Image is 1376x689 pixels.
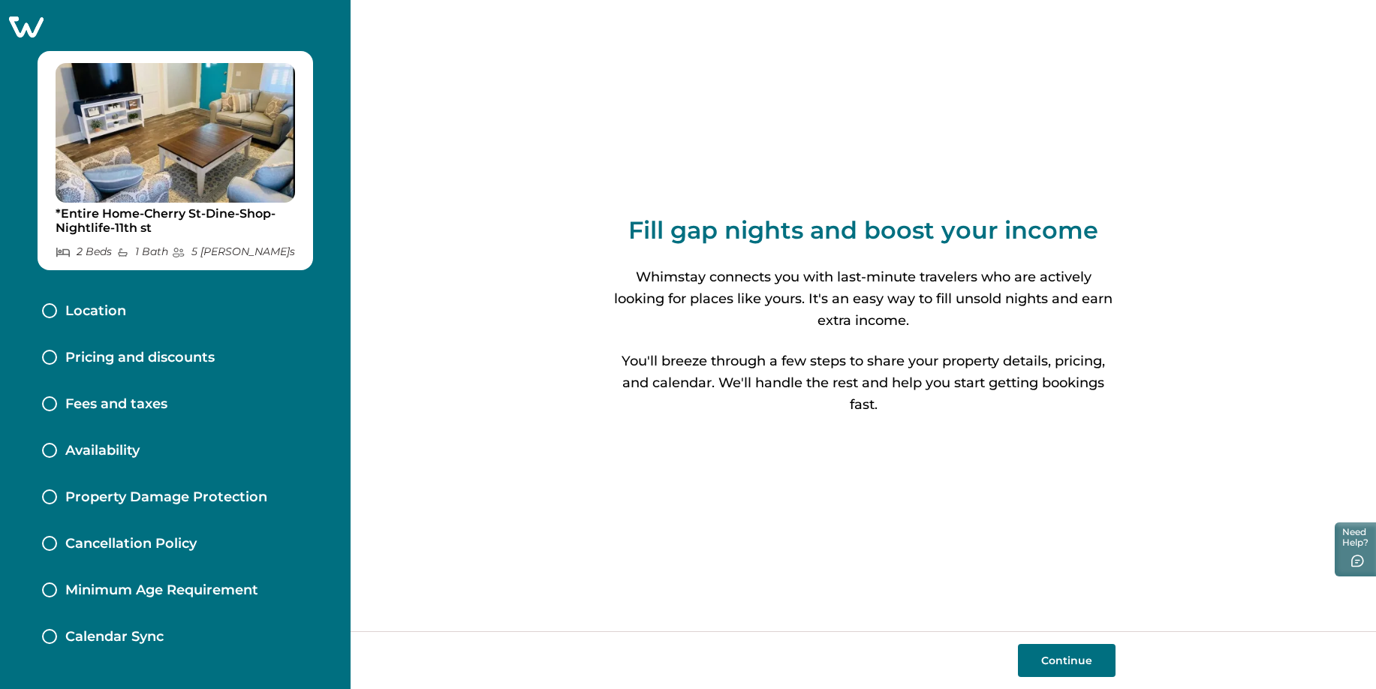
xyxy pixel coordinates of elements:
p: 1 Bath [116,245,168,258]
p: 2 Bed s [56,245,112,258]
button: Continue [1018,644,1116,677]
p: 5 [PERSON_NAME] s [172,245,295,258]
img: propertyImage_*Entire Home-Cherry St-Dine-Shop-Nightlife-11th st [56,63,295,203]
p: Fill gap nights and boost your income [628,215,1098,245]
p: You'll breeze through a few steps to share your property details, pricing, and calendar. We'll ha... [611,351,1116,417]
p: Calendar Sync [65,629,164,645]
p: Fees and taxes [65,396,167,413]
p: Location [65,303,126,320]
p: Cancellation Policy [65,536,197,552]
p: *Entire Home-Cherry St-Dine-Shop-Nightlife-11th st [56,206,295,236]
p: Availability [65,443,140,459]
p: Property Damage Protection [65,489,267,506]
p: Whimstay connects you with last-minute travelers who are actively looking for places like yours. ... [611,266,1116,332]
p: Pricing and discounts [65,350,215,366]
p: Minimum Age Requirement [65,582,258,599]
